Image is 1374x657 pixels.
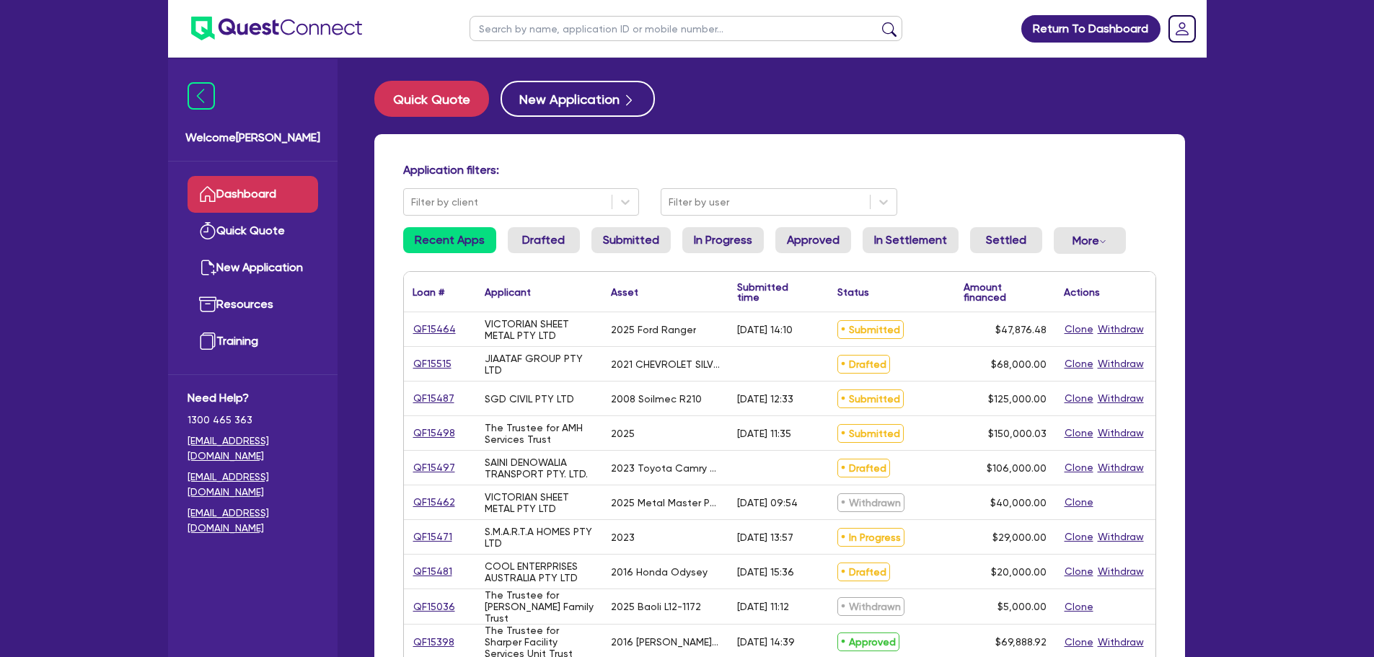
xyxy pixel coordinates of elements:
button: Clone [1064,390,1094,407]
div: Actions [1064,287,1100,297]
a: Approved [775,227,851,253]
span: $40,000.00 [990,497,1047,508]
span: Submitted [837,424,904,443]
button: Clone [1064,425,1094,441]
a: Dropdown toggle [1163,10,1201,48]
span: $69,888.92 [995,636,1047,648]
a: QF15497 [413,459,456,476]
div: 2016 [PERSON_NAME] 911 [611,636,720,648]
span: Drafted [837,355,890,374]
button: Clone [1064,599,1094,615]
span: Welcome [PERSON_NAME] [185,129,320,146]
span: Need Help? [188,389,318,407]
button: Clone [1064,563,1094,580]
img: resources [199,296,216,313]
div: [DATE] 11:12 [737,601,789,612]
img: quest-connect-logo-blue [191,17,362,40]
div: JIAATAF GROUP PTY LTD [485,353,594,376]
div: 2025 Baoli L12-1172 [611,601,701,612]
span: Drafted [837,459,890,477]
a: QF15515 [413,356,452,372]
button: Withdraw [1097,321,1145,338]
a: Resources [188,286,318,323]
div: Applicant [485,287,531,297]
div: COOL ENTERPRISES AUSTRALIA PTY LTD [485,560,594,583]
button: Clone [1064,356,1094,372]
div: Asset [611,287,638,297]
a: QF15462 [413,494,456,511]
img: icon-menu-close [188,82,215,110]
button: Dropdown toggle [1054,227,1126,254]
div: 2023 Toyota Camry Hybrid Ascent 2.5L [611,462,720,474]
a: Recent Apps [403,227,496,253]
a: [EMAIL_ADDRESS][DOMAIN_NAME] [188,469,318,500]
button: Withdraw [1097,459,1145,476]
button: Withdraw [1097,634,1145,651]
img: new-application [199,259,216,276]
a: QF15398 [413,634,455,651]
button: Clone [1064,321,1094,338]
a: Training [188,323,318,360]
div: [DATE] 14:39 [737,636,795,648]
button: Withdraw [1097,425,1145,441]
a: [EMAIL_ADDRESS][DOMAIN_NAME] [188,506,318,536]
div: 2025 Metal Master PB-70B [611,497,720,508]
a: Quick Quote [188,213,318,250]
a: QF15498 [413,425,456,441]
span: $5,000.00 [998,601,1047,612]
a: Quick Quote [374,81,501,117]
div: [DATE] 12:33 [737,393,793,405]
a: QF15036 [413,599,456,615]
a: In Settlement [863,227,959,253]
div: 2025 Ford Ranger [611,324,696,335]
button: Withdraw [1097,563,1145,580]
div: 2016 Honda Odysey [611,566,708,578]
a: Dashboard [188,176,318,213]
img: quick-quote [199,222,216,239]
a: [EMAIL_ADDRESS][DOMAIN_NAME] [188,433,318,464]
span: 1300 465 363 [188,413,318,428]
a: Submitted [591,227,671,253]
div: SGD CIVIL PTY LTD [485,393,574,405]
button: Clone [1064,634,1094,651]
span: $106,000.00 [987,462,1047,474]
span: Approved [837,632,899,651]
span: Drafted [837,563,890,581]
button: Clone [1064,529,1094,545]
button: Withdraw [1097,390,1145,407]
span: Submitted [837,320,904,339]
span: $125,000.00 [988,393,1047,405]
div: [DATE] 11:35 [737,428,791,439]
div: [DATE] 13:57 [737,532,793,543]
button: Clone [1064,494,1094,511]
a: Return To Dashboard [1021,15,1161,43]
a: QF15487 [413,390,455,407]
div: 2021 CHEVROLET SILVERADO [611,358,720,370]
img: training [199,332,216,350]
div: SAINI DENOWALIA TRANSPORT PTY. LTD. [485,457,594,480]
a: New Application [188,250,318,286]
div: [DATE] 15:36 [737,566,794,578]
button: Withdraw [1097,356,1145,372]
a: In Progress [682,227,764,253]
div: VICTORIAN SHEET METAL PTY LTD [485,318,594,341]
span: $20,000.00 [991,566,1047,578]
span: Submitted [837,389,904,408]
button: Clone [1064,459,1094,476]
a: QF15471 [413,529,453,545]
div: Status [837,287,869,297]
div: Amount financed [964,282,1047,302]
button: Quick Quote [374,81,489,117]
span: Withdrawn [837,597,904,616]
span: In Progress [837,528,904,547]
div: Loan # [413,287,444,297]
span: $150,000.03 [988,428,1047,439]
div: The Trustee for [PERSON_NAME] Family Trust [485,589,594,624]
span: Withdrawn [837,493,904,512]
div: [DATE] 09:54 [737,497,798,508]
div: S.M.A.R.T.A HOMES PTY LTD [485,526,594,549]
a: QF15464 [413,321,457,338]
span: $47,876.48 [995,324,1047,335]
span: $29,000.00 [992,532,1047,543]
div: [DATE] 14:10 [737,324,793,335]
